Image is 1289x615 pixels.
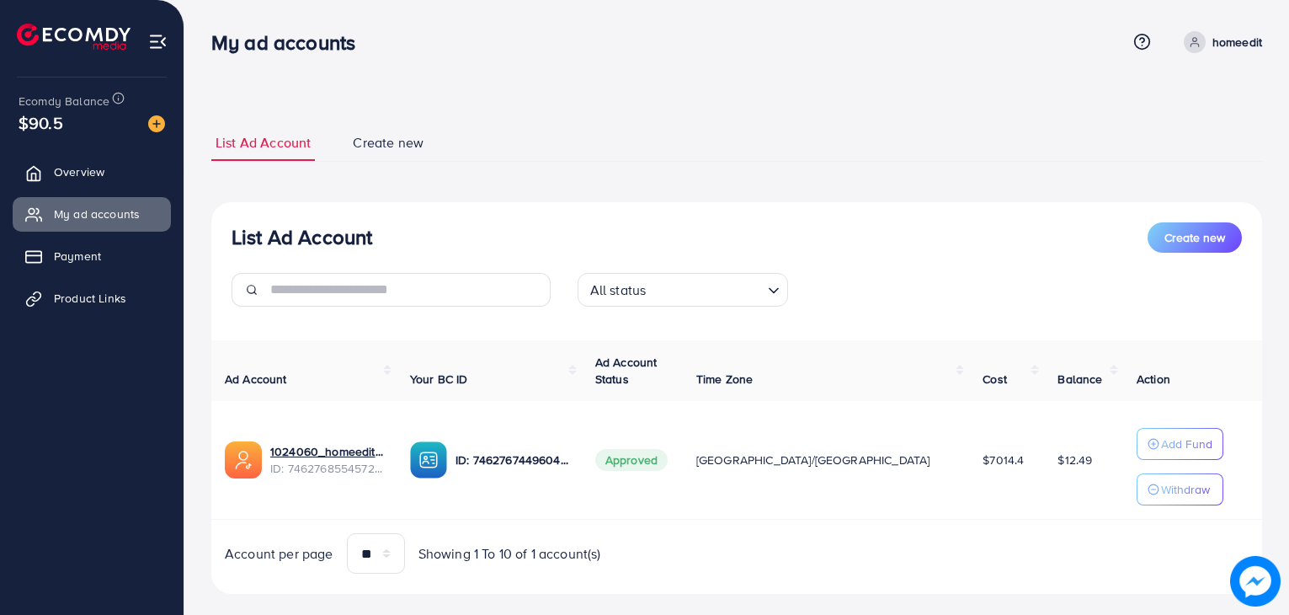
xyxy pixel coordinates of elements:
[418,544,601,564] span: Showing 1 To 10 of 1 account(s)
[17,24,130,50] img: logo
[54,290,126,307] span: Product Links
[696,371,753,388] span: Time Zone
[455,450,568,470] p: ID: 7462767449604177937
[225,544,333,564] span: Account per page
[54,248,101,265] span: Payment
[216,133,311,152] span: List Ad Account
[1212,32,1262,52] p: homeedit
[13,281,171,315] a: Product Links
[410,441,447,479] img: ic-ba-acc.ded83a64.svg
[232,225,372,249] h3: List Ad Account
[595,354,658,388] span: Ad Account Status
[651,275,760,302] input: Search for option
[696,452,930,468] span: [GEOGRAPHIC_DATA]/[GEOGRAPHIC_DATA]
[587,278,650,302] span: All status
[1057,371,1102,388] span: Balance
[1161,434,1212,454] p: Add Fund
[13,239,171,273] a: Payment
[19,93,109,110] span: Ecomdy Balance
[225,441,262,479] img: ic-ads-acc.e4c84228.svg
[1057,452,1092,468] span: $12.49
[54,163,104,180] span: Overview
[148,32,168,51] img: menu
[410,371,468,388] span: Your BC ID
[983,452,1024,468] span: $7014.4
[54,206,140,222] span: My ad accounts
[1177,31,1262,53] a: homeedit
[353,133,423,152] span: Create new
[1164,229,1225,246] span: Create new
[270,443,383,460] a: 1024060_homeedit7_1737561213516
[595,449,668,471] span: Approved
[270,460,383,477] span: ID: 7462768554572742672
[983,371,1007,388] span: Cost
[13,197,171,231] a: My ad accounts
[270,443,383,478] div: <span class='underline'>1024060_homeedit7_1737561213516</span></br>7462768554572742672
[211,30,369,55] h3: My ad accounts
[1148,222,1242,253] button: Create new
[1230,556,1281,607] img: image
[1137,428,1223,460] button: Add Fund
[1137,371,1170,388] span: Action
[13,155,171,189] a: Overview
[225,371,287,388] span: Ad Account
[1161,479,1210,500] p: Withdraw
[578,273,788,307] div: Search for option
[148,115,165,132] img: image
[1137,473,1223,505] button: Withdraw
[19,110,63,135] span: $90.5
